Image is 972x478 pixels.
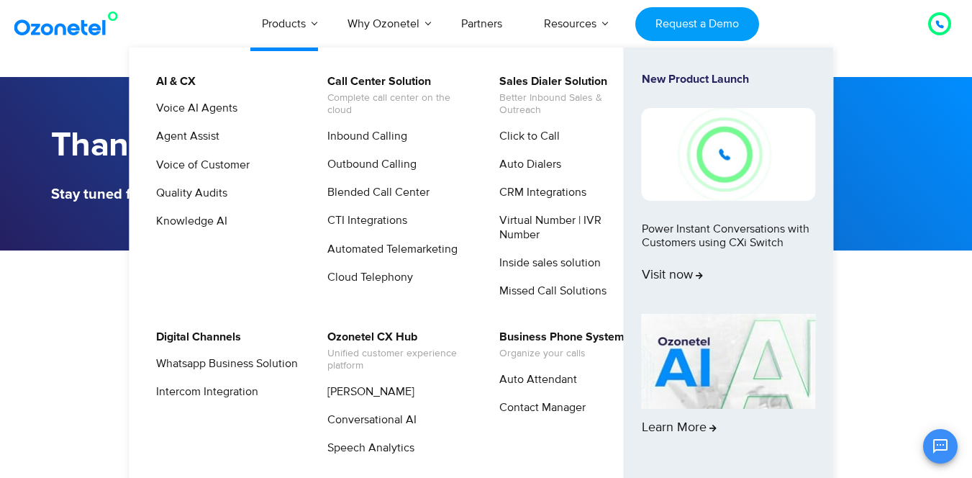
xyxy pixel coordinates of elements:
[642,314,816,409] img: AI
[490,371,579,389] a: Auto Attendant
[642,108,816,200] img: New-Project-17.png
[490,127,562,145] a: Click to Call
[318,328,471,374] a: Ozonetel CX HubUnified customer experience platform
[51,126,479,166] h1: Thank you for Registering!
[490,73,643,119] a: Sales Dialer SolutionBetter Inbound Sales & Outreach
[147,212,230,230] a: Knowledge AI
[642,73,816,308] a: New Product LaunchPower Instant Conversations with Customers using CXi SwitchVisit now
[490,184,589,202] a: CRM Integrations
[147,383,260,401] a: Intercom Integration
[318,269,415,287] a: Cloud Telephony
[635,7,758,41] a: Request a Demo
[318,155,419,173] a: Outbound Calling
[318,184,432,202] a: Blended Call Center
[147,355,300,373] a: Whatsapp Business Solution
[642,268,703,284] span: Visit now
[327,92,469,117] span: Complete call center on the cloud
[147,99,240,117] a: Voice AI Agents
[490,282,609,300] a: Missed Call Solutions
[499,92,641,117] span: Better Inbound Sales & Outreach
[642,420,717,436] span: Learn More
[499,348,624,360] span: Organize your calls
[318,127,409,145] a: Inbound Calling
[318,73,471,119] a: Call Center SolutionComplete call center on the cloud
[147,73,198,91] a: AI & CX
[147,156,252,174] a: Voice of Customer
[318,212,409,230] a: CTI Integrations
[490,212,643,243] a: Virtual Number | IVR Number
[51,187,479,202] h5: Stay tuned for an email with all the details coming your way soon.
[490,254,603,272] a: Inside sales solution
[318,439,417,457] a: Speech Analytics
[490,328,627,362] a: Business Phone SystemOrganize your calls
[318,383,417,401] a: [PERSON_NAME]
[490,155,563,173] a: Auto Dialers
[327,348,469,372] span: Unified customer experience platform
[490,399,588,417] a: Contact Manager
[147,184,230,202] a: Quality Audits
[147,127,222,145] a: Agent Assist
[147,328,243,346] a: Digital Channels
[318,411,419,429] a: Conversational AI
[318,240,460,258] a: Automated Telemarketing
[642,314,816,461] a: Learn More
[923,429,958,464] button: Open chat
